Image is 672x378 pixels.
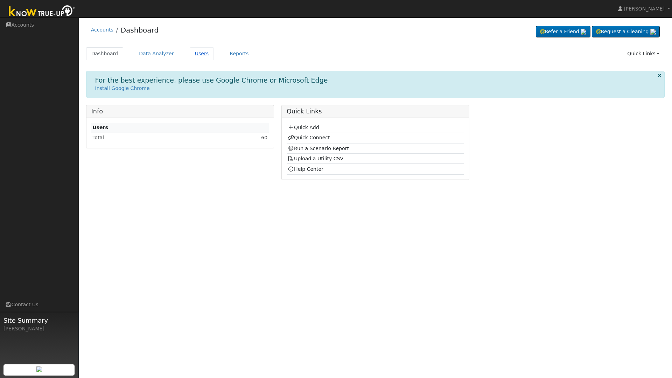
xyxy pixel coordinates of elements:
[288,125,319,130] a: Quick Add
[95,85,150,91] a: Install Google Chrome
[592,26,660,38] a: Request a Cleaning
[581,29,586,35] img: retrieve
[95,76,328,84] h1: For the best experience, please use Google Chrome or Microsoft Edge
[5,4,79,20] img: Know True-Up
[650,29,656,35] img: retrieve
[121,26,159,34] a: Dashboard
[624,6,665,12] span: [PERSON_NAME]
[91,108,269,115] h5: Info
[190,47,214,60] a: Users
[92,125,108,130] strong: Users
[3,325,75,332] div: [PERSON_NAME]
[91,133,201,143] td: Total
[261,135,267,140] a: 60
[224,47,254,60] a: Reports
[536,26,590,38] a: Refer a Friend
[622,47,665,60] a: Quick Links
[3,316,75,325] span: Site Summary
[91,27,113,33] a: Accounts
[288,166,323,172] a: Help Center
[86,47,124,60] a: Dashboard
[36,366,42,372] img: retrieve
[288,146,349,151] a: Run a Scenario Report
[288,135,330,140] a: Quick Connect
[288,156,343,161] a: Upload a Utility CSV
[287,108,464,115] h5: Quick Links
[134,47,179,60] a: Data Analyzer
